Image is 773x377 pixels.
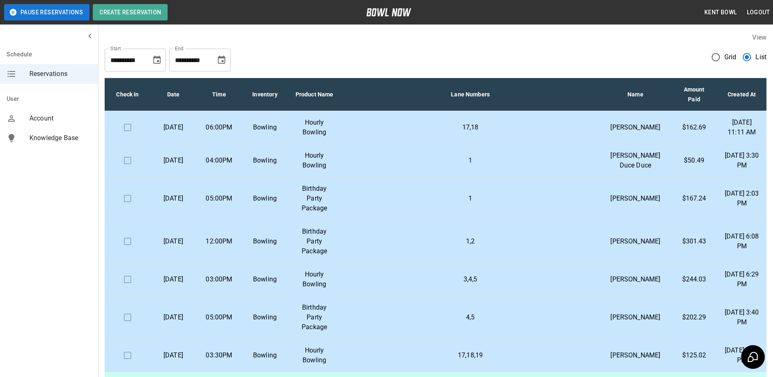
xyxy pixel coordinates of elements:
p: [DATE] 2:03 PM [724,189,760,208]
p: [PERSON_NAME] Duce Duce [606,151,665,170]
p: Bowling [249,312,281,322]
p: 03:00PM [203,274,235,284]
button: Pause Reservations [4,4,90,20]
p: [DATE] [157,236,190,246]
button: Choose date, selected date is Nov 8, 2025 [213,52,230,68]
p: 3,4,5 [347,274,593,284]
p: 03:30PM [203,350,235,360]
p: [DATE] 11:11 AM [724,118,760,137]
button: Create Reservation [93,4,168,20]
p: Bowling [249,194,281,203]
p: 04:00PM [203,156,235,165]
p: [DATE] [157,350,190,360]
p: [DATE] 3:30 PM [724,151,760,170]
button: Choose date, selected date is Oct 8, 2025 [149,52,165,68]
p: [DATE] [157,194,190,203]
img: logo [366,8,411,16]
p: $202.29 [678,312,711,322]
p: Birthday Party Package [294,227,334,256]
button: Kent Bowl [701,5,740,20]
th: Date [150,78,196,111]
p: 05:00PM [203,312,235,322]
p: $162.69 [678,123,711,132]
th: Inventory [242,78,288,111]
p: Bowling [249,350,281,360]
p: $50.49 [678,156,711,165]
span: List [755,52,766,62]
p: Hourly Bowling [294,346,334,365]
p: Bowling [249,123,281,132]
label: View [752,33,766,41]
span: Account [29,114,92,123]
p: 17,18,19 [347,350,593,360]
span: Grid [724,52,737,62]
p: [PERSON_NAME] [606,123,665,132]
p: Bowling [249,236,281,246]
p: 06:00PM [203,123,235,132]
th: Lane Numbers [341,78,600,111]
th: Name [600,78,671,111]
p: 17,18 [347,123,593,132]
p: [PERSON_NAME] [606,312,665,322]
p: Bowling [249,274,281,284]
p: $125.02 [678,350,711,360]
p: $167.24 [678,194,711,203]
p: Hourly Bowling [294,118,334,137]
p: Hourly Bowling [294,270,334,289]
p: [DATE] [157,312,190,322]
p: Hourly Bowling [294,151,334,170]
th: Check In [105,78,150,111]
p: [DATE] 6:29 PM [724,270,760,289]
p: [PERSON_NAME] [606,350,665,360]
p: 1,2 [347,236,593,246]
span: Knowledge Base [29,133,92,143]
th: Product Name [288,78,341,111]
p: Birthday Party Package [294,303,334,332]
span: Reservations [29,69,92,79]
p: [DATE] 4:26 PM [724,346,760,365]
p: [DATE] 3:40 PM [724,308,760,327]
th: Created At [717,78,766,111]
p: 12:00PM [203,236,235,246]
p: 05:00PM [203,194,235,203]
p: Birthday Party Package [294,184,334,213]
th: Time [196,78,242,111]
p: [DATE] [157,274,190,284]
p: $244.03 [678,274,711,284]
p: [DATE] [157,123,190,132]
p: [PERSON_NAME] [606,194,665,203]
p: [PERSON_NAME] [606,274,665,284]
p: Bowling [249,156,281,165]
p: 1 [347,156,593,165]
p: [DATE] 6:08 PM [724,232,760,251]
p: [PERSON_NAME] [606,236,665,246]
p: [DATE] [157,156,190,165]
button: Logout [744,5,773,20]
th: Amount Paid [671,78,717,111]
p: 4,5 [347,312,593,322]
p: $301.43 [678,236,711,246]
p: 1 [347,194,593,203]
